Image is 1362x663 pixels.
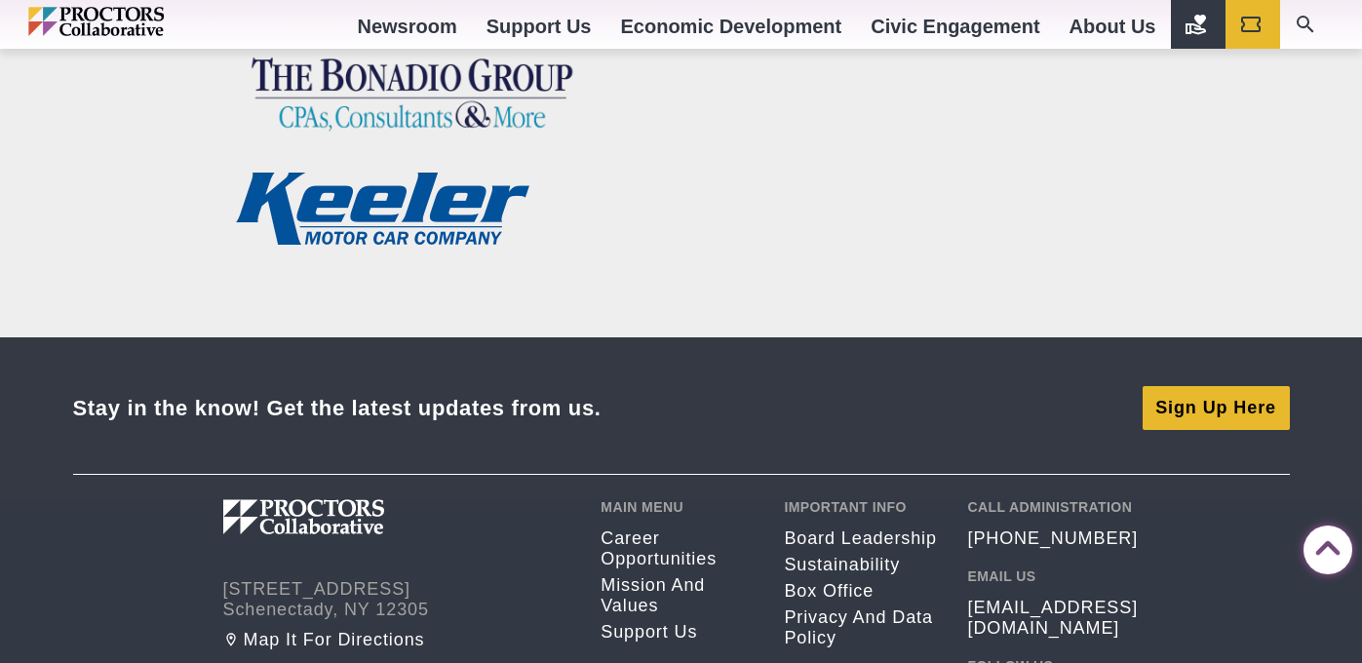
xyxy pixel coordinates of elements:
a: Privacy and Data Policy [784,607,938,648]
h2: Important Info [784,499,938,515]
a: [PHONE_NUMBER] [967,528,1138,549]
h2: Main Menu [601,499,755,515]
a: Back to Top [1304,526,1343,565]
a: Mission and Values [601,575,755,616]
a: [EMAIL_ADDRESS][DOMAIN_NAME] [967,598,1139,639]
a: Box Office [784,581,938,602]
address: [STREET_ADDRESS] Schenectady, NY 12305 [223,579,572,620]
h2: Email Us [967,568,1139,584]
img: Proctors logo [28,7,248,36]
a: Sustainability [784,555,938,575]
a: Support Us [601,622,755,643]
a: Map it for directions [223,630,572,650]
a: Board Leadership [784,528,938,549]
img: Proctors logo [223,499,486,534]
a: Career opportunities [601,528,755,569]
h2: Call Administration [967,499,1139,515]
a: Sign Up Here [1143,386,1290,429]
div: Stay in the know! Get the latest updates from us. [73,395,602,421]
